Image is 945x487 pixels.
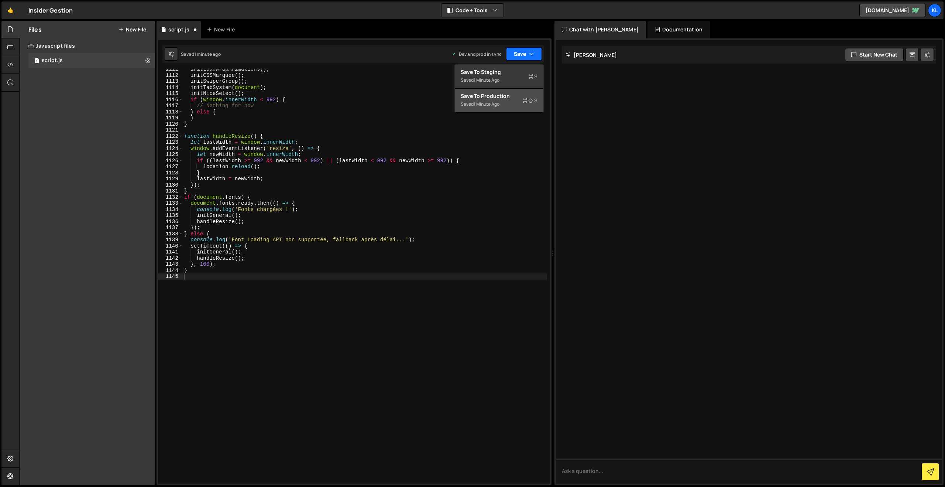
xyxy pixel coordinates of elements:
button: New File [118,27,146,33]
div: 1125 [158,151,183,158]
div: 1139 [158,237,183,243]
div: 1126 [158,158,183,164]
div: 1130 [158,182,183,188]
div: Saved [181,51,221,57]
div: Saved [461,100,537,109]
div: 1120 [158,121,183,127]
div: Saved [461,76,537,85]
div: 1117 [158,103,183,109]
div: 1141 [158,249,183,255]
div: 1128 [158,170,183,176]
div: Insider Gestion [28,6,73,15]
div: 1119 [158,115,183,121]
div: 1118 [158,109,183,115]
h2: Files [28,25,42,34]
div: 1114 [158,85,183,91]
div: 1127 [158,164,183,170]
div: 1136 [158,219,183,225]
div: 1138 [158,231,183,237]
h2: [PERSON_NAME] [566,51,617,58]
a: [DOMAIN_NAME] [859,4,926,17]
div: 1124 [158,146,183,152]
div: 1 minute ago [474,101,499,107]
div: 1135 [158,212,183,219]
span: S [528,73,537,80]
div: 1144 [158,268,183,274]
a: Kl [928,4,941,17]
div: 1 minute ago [194,51,221,57]
div: 1131 [158,188,183,194]
div: Chat with [PERSON_NAME] [554,21,646,38]
span: S [522,97,537,104]
div: Javascript files [20,38,155,53]
button: Save to ProductionS Saved1 minute ago [455,89,543,113]
div: 1132 [158,194,183,201]
div: 1121 [158,127,183,133]
div: 1112 [158,72,183,79]
div: Save to Staging [461,68,537,76]
div: 1129 [158,176,183,182]
div: script.js [42,57,63,64]
a: 🤙 [1,1,20,19]
div: 1 minute ago [474,77,499,83]
div: 1142 [158,255,183,262]
div: 16456/44570.js [28,53,155,68]
div: 1122 [158,133,183,140]
div: Documentation [647,21,710,38]
div: script.js [168,26,189,33]
div: Dev and prod in sync [451,51,502,57]
div: 1115 [158,91,183,97]
button: Save to StagingS Saved1 minute ago [455,65,543,89]
div: 1134 [158,207,183,213]
div: New File [207,26,238,33]
div: Save to Production [461,92,537,100]
div: 1140 [158,243,183,249]
div: 1145 [158,273,183,280]
button: Code + Tools [441,4,504,17]
div: 1116 [158,97,183,103]
div: 1113 [158,78,183,85]
button: Save [506,47,542,61]
div: 1111 [158,66,183,72]
div: 1143 [158,261,183,268]
div: 1133 [158,200,183,207]
button: Start new chat [845,48,904,61]
div: 1123 [158,139,183,146]
span: 1 [35,58,39,64]
div: 1137 [158,225,183,231]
